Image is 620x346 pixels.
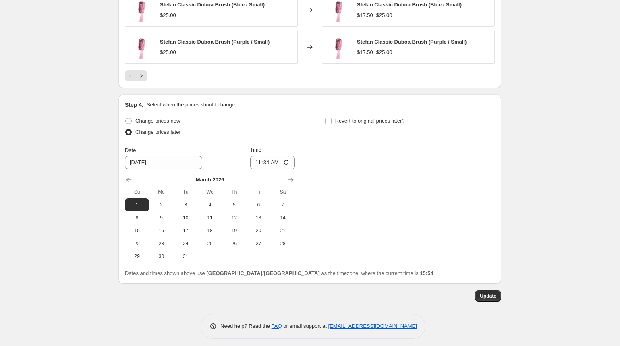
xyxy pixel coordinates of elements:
span: 27 [250,240,267,247]
button: Show previous month, February 2026 [123,174,135,186]
span: 25 [201,240,219,247]
button: Thursday March 26 2026 [222,237,246,250]
span: 14 [274,215,292,221]
button: Thursday March 12 2026 [222,211,246,224]
th: Wednesday [198,186,222,198]
span: 8 [128,215,146,221]
span: 21 [274,227,292,234]
span: Dates and times shown above use as the timezone, where the current time is [125,270,433,276]
span: 26 [225,240,243,247]
span: 28 [274,240,292,247]
span: Stefan Classic Duboa Brush (Blue / Small) [160,2,265,8]
span: 18 [201,227,219,234]
span: 20 [250,227,267,234]
span: 23 [152,240,170,247]
span: 1 [128,202,146,208]
span: 10 [177,215,195,221]
button: Friday March 6 2026 [247,198,271,211]
span: We [201,189,219,195]
a: FAQ [272,323,282,329]
th: Tuesday [174,186,198,198]
span: 5 [225,202,243,208]
span: Th [225,189,243,195]
button: Sunday March 22 2026 [125,237,149,250]
span: Mo [152,189,170,195]
span: Update [480,293,496,299]
button: Next [136,70,147,81]
input: 12:00 [250,156,295,169]
strike: $25.00 [376,48,392,56]
button: Monday March 2 2026 [149,198,173,211]
button: Friday March 13 2026 [247,211,271,224]
button: Saturday March 28 2026 [271,237,295,250]
span: 7 [274,202,292,208]
button: Saturday March 7 2026 [271,198,295,211]
span: Fr [250,189,267,195]
span: Stefan Classic Duboa Brush (Purple / Small) [357,39,467,45]
button: Sunday March 1 2026 [125,198,149,211]
img: Duboa-SMALL-PINK_80x.png [129,35,153,59]
th: Monday [149,186,173,198]
div: $25.00 [160,48,176,56]
span: Su [128,189,146,195]
h2: Step 4. [125,101,143,109]
button: Wednesday March 4 2026 [198,198,222,211]
span: Tu [177,189,195,195]
button: Tuesday March 31 2026 [174,250,198,263]
th: Sunday [125,186,149,198]
span: 29 [128,253,146,260]
span: 3 [177,202,195,208]
button: Show next month, April 2026 [285,174,297,186]
button: Thursday March 19 2026 [222,224,246,237]
button: Tuesday March 24 2026 [174,237,198,250]
span: Change prices later [135,129,181,135]
button: Tuesday March 10 2026 [174,211,198,224]
span: 12 [225,215,243,221]
button: Monday March 30 2026 [149,250,173,263]
button: Friday March 20 2026 [247,224,271,237]
b: 15:54 [420,270,433,276]
strike: $25.00 [376,11,392,19]
th: Thursday [222,186,246,198]
nav: Pagination [125,70,147,81]
span: 11 [201,215,219,221]
th: Saturday [271,186,295,198]
button: Wednesday March 18 2026 [198,224,222,237]
span: Date [125,147,136,153]
span: Change prices now [135,118,180,124]
button: Sunday March 15 2026 [125,224,149,237]
span: 9 [152,215,170,221]
span: 15 [128,227,146,234]
span: 16 [152,227,170,234]
a: [EMAIL_ADDRESS][DOMAIN_NAME] [328,323,417,329]
span: 13 [250,215,267,221]
div: $25.00 [160,11,176,19]
button: Saturday March 14 2026 [271,211,295,224]
button: Monday March 16 2026 [149,224,173,237]
button: Wednesday March 11 2026 [198,211,222,224]
button: Sunday March 8 2026 [125,211,149,224]
span: 6 [250,202,267,208]
button: Thursday March 5 2026 [222,198,246,211]
p: Select when the prices should change [147,101,235,109]
button: Wednesday March 25 2026 [198,237,222,250]
span: or email support at [282,323,328,329]
button: Tuesday March 3 2026 [174,198,198,211]
button: Tuesday March 17 2026 [174,224,198,237]
div: $17.50 [357,11,373,19]
img: Duboa-SMALL-PINK_80x.png [326,35,350,59]
button: Sunday March 29 2026 [125,250,149,263]
span: Stefan Classic Duboa Brush (Blue / Small) [357,2,462,8]
th: Friday [247,186,271,198]
span: Time [250,147,261,153]
span: 24 [177,240,195,247]
b: [GEOGRAPHIC_DATA]/[GEOGRAPHIC_DATA] [206,270,319,276]
span: 22 [128,240,146,247]
span: 17 [177,227,195,234]
button: Friday March 27 2026 [247,237,271,250]
span: 19 [225,227,243,234]
span: Revert to original prices later? [335,118,405,124]
span: 30 [152,253,170,260]
button: Saturday March 21 2026 [271,224,295,237]
span: 31 [177,253,195,260]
